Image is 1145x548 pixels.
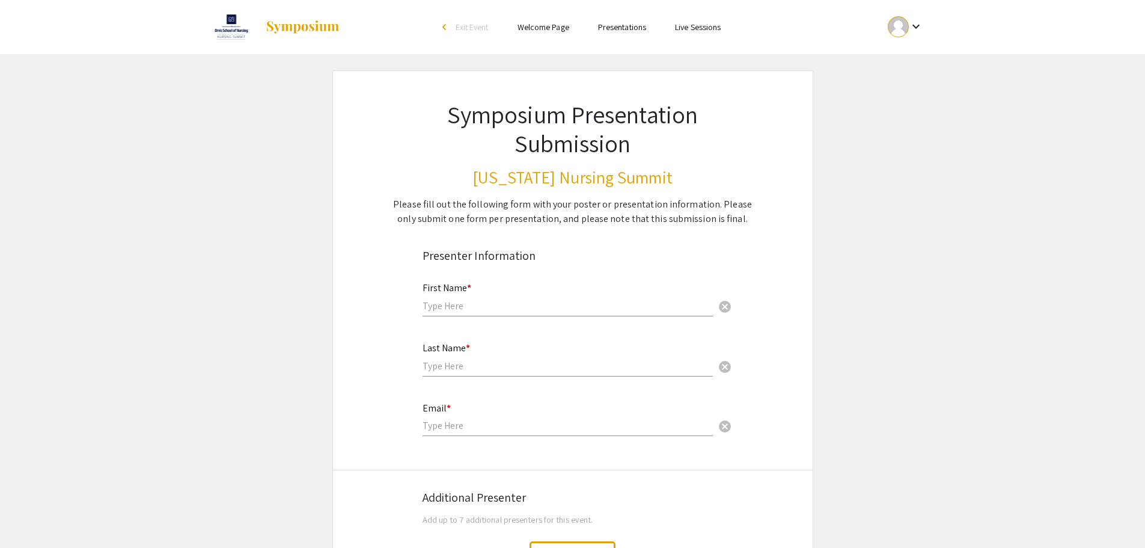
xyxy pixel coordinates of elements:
button: Clear [713,354,737,378]
input: Type Here [423,419,713,432]
button: Clear [713,414,737,438]
mat-label: Email [423,402,451,414]
a: Nevada Nursing Summit [209,12,341,42]
div: Presenter Information [423,247,723,265]
img: Symposium by ForagerOne [265,20,340,34]
div: Please fill out the following form with your poster or presentation information. Please only subm... [391,197,754,226]
a: Welcome Page [518,22,569,32]
mat-icon: Expand account dropdown [909,19,923,34]
div: arrow_back_ios [442,23,450,31]
span: cancel [718,360,732,374]
button: Clear [713,294,737,318]
span: cancel [718,419,732,434]
button: Expand account dropdown [875,13,936,40]
img: Nevada Nursing Summit [209,12,254,42]
h1: Symposium Presentation Submission [391,100,754,158]
h3: [US_STATE] Nursing Summit [391,167,754,188]
input: Type Here [423,300,713,312]
span: cancel [718,300,732,314]
mat-label: Last Name [423,342,470,354]
iframe: Chat [9,494,51,539]
input: Type Here [423,360,713,372]
div: Additional Presenter [423,488,723,506]
span: Exit Event [456,22,489,32]
a: Live Sessions [675,22,721,32]
mat-label: First Name [423,282,471,294]
span: Add up to 7 additional presenters for this event. [423,514,593,525]
a: Presentations [598,22,646,32]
